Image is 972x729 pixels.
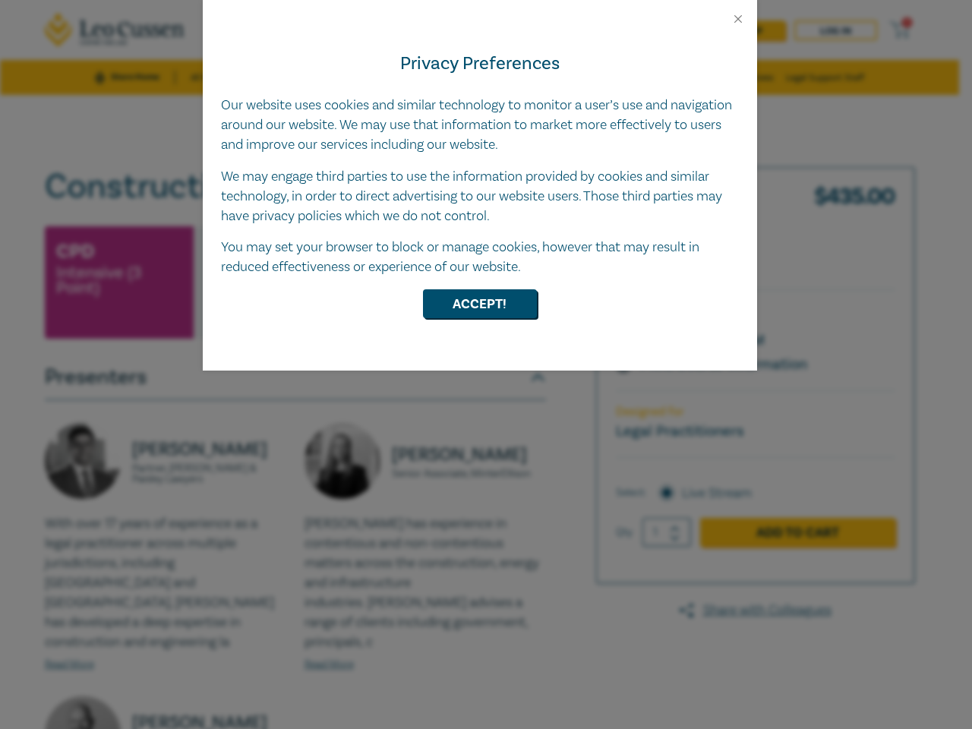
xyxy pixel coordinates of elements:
[221,167,739,226] p: We may engage third parties to use the information provided by cookies and similar technology, in...
[731,12,745,26] button: Close
[221,238,739,277] p: You may set your browser to block or manage cookies, however that may result in reduced effective...
[221,96,739,155] p: Our website uses cookies and similar technology to monitor a user’s use and navigation around our...
[423,289,537,318] button: Accept!
[221,50,739,77] h4: Privacy Preferences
